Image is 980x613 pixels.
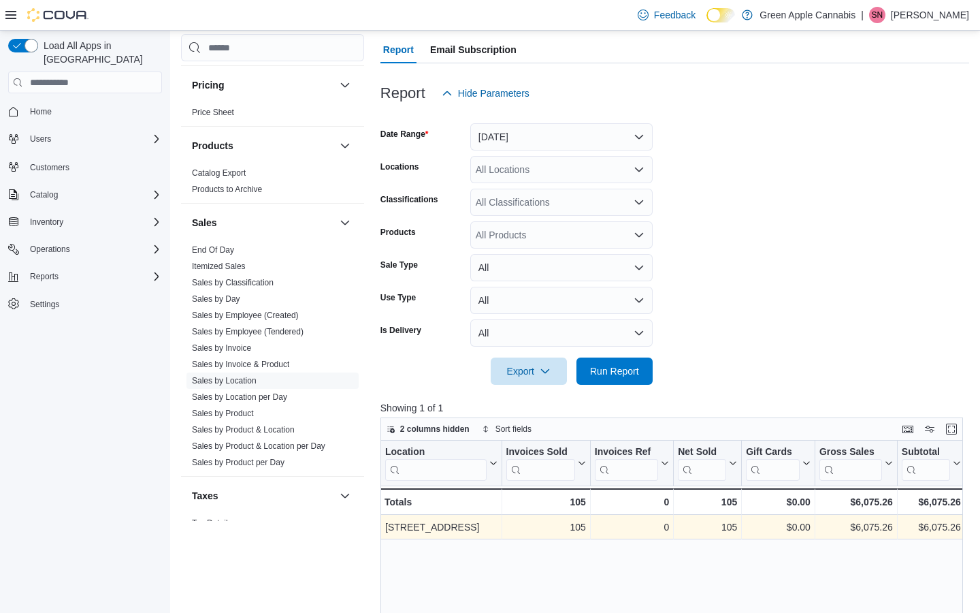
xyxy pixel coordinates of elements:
[634,197,644,208] button: Open list of options
[192,185,262,194] a: Products to Archive
[678,446,737,481] button: Net Sold
[470,254,653,281] button: All
[192,245,234,255] a: End Of Day
[380,260,418,270] label: Sale Type
[181,104,364,126] div: Pricing
[678,446,726,481] div: Net Sold
[436,80,535,107] button: Hide Parameters
[337,488,353,504] button: Taxes
[192,518,232,528] a: Tax Details
[30,299,59,310] span: Settings
[3,240,167,259] button: Operations
[746,494,811,510] div: $0.00
[192,425,295,435] a: Sales by Product & Location
[746,446,800,481] div: Gift Card Sales
[192,216,334,230] button: Sales
[385,446,497,481] button: Location
[181,242,364,476] div: Sales
[470,319,653,347] button: All
[506,494,585,510] div: 105
[943,421,960,437] button: Enter fullscreen
[819,446,882,459] div: Gross Sales
[380,129,429,140] label: Date Range
[192,294,240,304] a: Sales by Day
[385,446,487,459] div: Location
[337,138,353,154] button: Products
[595,494,669,510] div: 0
[891,7,969,23] p: [PERSON_NAME]
[902,519,961,535] div: $6,075.26
[3,267,167,286] button: Reports
[192,409,254,418] a: Sales by Product
[30,189,58,200] span: Catalog
[430,36,517,63] span: Email Subscription
[192,518,232,529] span: Tax Details
[590,364,639,378] span: Run Report
[902,494,961,510] div: $6,075.26
[24,159,75,176] a: Customers
[3,185,167,204] button: Catalog
[24,187,162,203] span: Catalog
[678,494,737,510] div: 105
[24,214,162,230] span: Inventory
[506,519,585,535] div: 105
[400,424,470,435] span: 2 columns hidden
[192,216,217,230] h3: Sales
[470,287,653,314] button: All
[506,446,574,481] div: Invoices Sold
[819,519,893,535] div: $6,075.26
[192,360,289,369] a: Sales by Invoice & Product
[632,1,701,29] a: Feedback
[192,294,240,304] span: Sales by Day
[30,217,63,227] span: Inventory
[24,268,162,285] span: Reports
[759,7,855,23] p: Green Apple Cannabis
[30,133,51,144] span: Users
[383,36,414,63] span: Report
[181,515,364,553] div: Taxes
[819,494,893,510] div: $6,075.26
[3,294,167,314] button: Settings
[3,213,167,232] button: Inventory
[27,8,88,22] img: Cova
[192,441,325,451] a: Sales by Product & Location per Day
[380,85,425,101] h3: Report
[900,421,916,437] button: Keyboard shortcuts
[30,244,70,255] span: Operations
[458,87,529,100] span: Hide Parameters
[192,168,246,178] span: Catalog Export
[24,296,65,313] a: Settings
[3,101,167,121] button: Home
[495,424,532,435] span: Sort fields
[385,494,497,510] div: Totals
[192,262,246,271] a: Itemized Sales
[192,359,289,370] span: Sales by Invoice & Product
[38,39,162,66] span: Load All Apps in [GEOGRAPHIC_DATA]
[872,7,883,23] span: SN
[30,106,52,117] span: Home
[192,343,251,353] span: Sales by Invoice
[380,401,969,415] p: Showing 1 of 1
[634,230,644,240] button: Open list of options
[24,214,69,230] button: Inventory
[192,184,262,195] span: Products to Archive
[380,227,416,238] label: Products
[3,129,167,148] button: Users
[192,139,334,153] button: Products
[192,375,257,386] span: Sales by Location
[192,108,234,117] a: Price Sheet
[192,139,233,153] h3: Products
[746,446,800,459] div: Gift Cards
[24,131,56,147] button: Users
[192,277,274,288] span: Sales by Classification
[385,446,487,481] div: Location
[30,162,69,173] span: Customers
[654,8,696,22] span: Feedback
[921,421,938,437] button: Display options
[499,358,559,385] span: Export
[192,311,299,320] a: Sales by Employee (Created)
[192,343,251,353] a: Sales by Invoice
[595,446,669,481] button: Invoices Ref
[192,489,334,503] button: Taxes
[902,446,950,459] div: Subtotal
